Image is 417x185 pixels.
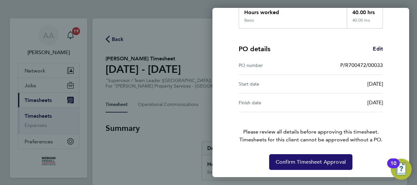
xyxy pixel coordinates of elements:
h4: PO details [239,44,270,53]
div: Finish date [239,99,311,107]
span: Edit [373,46,383,52]
div: [DATE] [311,80,383,88]
div: Basic [244,18,254,23]
div: [DATE] [311,99,383,107]
div: 40.00 hrs [347,3,383,18]
button: Confirm Timesheet Approval [269,154,352,170]
p: Please review all details before approving this timesheet. [231,112,391,144]
div: Start date [239,80,311,88]
span: P/R700472/00033 [340,62,383,68]
a: Edit [373,45,383,53]
div: PO number [239,61,311,69]
button: Open Resource Center, 10 new notifications [391,159,412,180]
div: 10 [390,163,396,172]
div: 40.00 hrs [347,18,383,28]
div: Hours worked [239,3,347,18]
span: Timesheets for this client cannot be approved without a PO. [231,136,391,144]
span: Confirm Timesheet Approval [276,159,346,165]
